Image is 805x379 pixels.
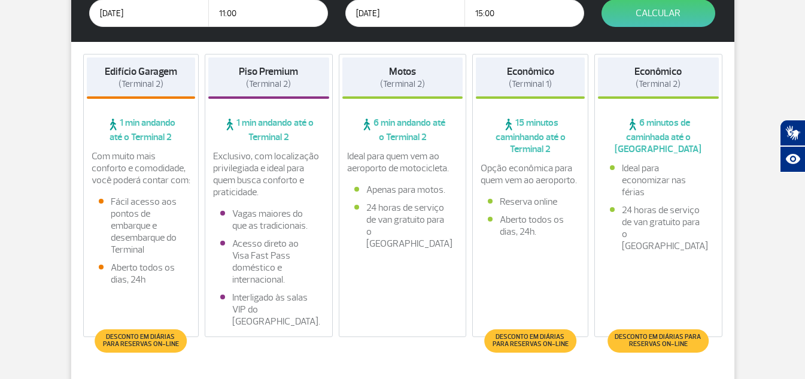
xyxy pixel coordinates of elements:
[610,204,707,252] li: 24 horas de serviço de van gratuito para o [GEOGRAPHIC_DATA]
[347,150,458,174] p: Ideal para quem vem ao aeroporto de motocicleta.
[213,150,324,198] p: Exclusivo, com localização privilegiada e ideal para quem busca conforto e praticidade.
[780,146,805,172] button: Abrir recursos assistivos.
[634,65,682,78] strong: Econômico
[99,262,184,286] li: Aberto todos os dias, 24h
[92,150,191,186] p: Com muito mais conforto e comodidade, você poderá contar com:
[246,78,291,90] span: (Terminal 2)
[354,184,451,196] li: Apenas para motos.
[488,196,573,208] li: Reserva online
[99,196,184,256] li: Fácil acesso aos pontos de embarque e desembarque do Terminal
[780,120,805,146] button: Abrir tradutor de língua de sinais.
[598,117,719,155] span: 6 minutos de caminhada até o [GEOGRAPHIC_DATA]
[509,78,552,90] span: (Terminal 1)
[610,162,707,198] li: Ideal para economizar nas férias
[105,65,177,78] strong: Edifício Garagem
[488,214,573,238] li: Aberto todos os dias, 24h.
[481,162,580,186] p: Opção econômica para quem vem ao aeroporto.
[101,333,181,348] span: Desconto em diárias para reservas on-line
[220,292,317,328] li: Interligado às salas VIP do [GEOGRAPHIC_DATA].
[636,78,681,90] span: (Terminal 2)
[342,117,463,143] span: 6 min andando até o Terminal 2
[780,120,805,172] div: Plugin de acessibilidade da Hand Talk.
[507,65,554,78] strong: Econômico
[119,78,163,90] span: (Terminal 2)
[380,78,425,90] span: (Terminal 2)
[220,208,317,232] li: Vagas maiores do que as tradicionais.
[389,65,416,78] strong: Motos
[220,238,317,286] li: Acesso direto ao Visa Fast Pass doméstico e internacional.
[208,117,329,143] span: 1 min andando até o Terminal 2
[239,65,298,78] strong: Piso Premium
[354,202,451,250] li: 24 horas de serviço de van gratuito para o [GEOGRAPHIC_DATA]
[476,117,585,155] span: 15 minutos caminhando até o Terminal 2
[87,117,196,143] span: 1 min andando até o Terminal 2
[613,333,703,348] span: Desconto em diárias para reservas on-line
[490,333,570,348] span: Desconto em diárias para reservas on-line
